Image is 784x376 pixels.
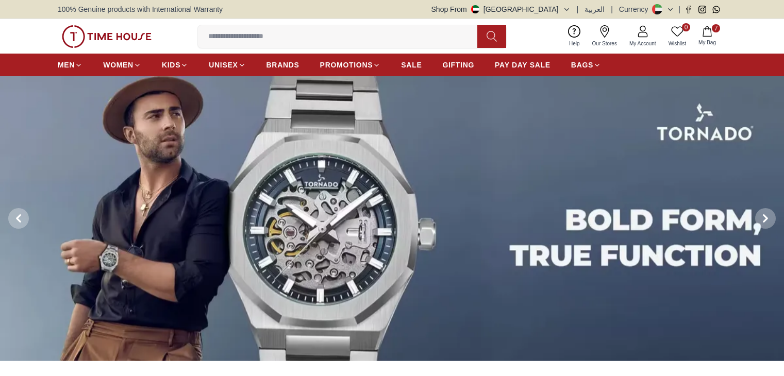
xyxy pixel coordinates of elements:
span: | [678,4,680,14]
a: Help [563,23,586,49]
div: Currency [619,4,653,14]
span: MEN [58,60,75,70]
span: My Account [625,40,660,47]
span: 100% Genuine products with International Warranty [58,4,223,14]
a: UNISEX [209,56,245,74]
span: Wishlist [664,40,690,47]
img: ... [62,25,152,48]
span: 7 [712,24,720,32]
a: 0Wishlist [662,23,692,49]
span: Help [565,40,584,47]
a: Facebook [685,6,692,13]
a: Our Stores [586,23,623,49]
button: العربية [585,4,605,14]
a: PAY DAY SALE [495,56,551,74]
span: SALE [401,60,422,70]
span: My Bag [694,39,720,46]
a: Instagram [698,6,706,13]
span: | [577,4,579,14]
span: 0 [682,23,690,31]
span: | [611,4,613,14]
span: Our Stores [588,40,621,47]
span: PAY DAY SALE [495,60,551,70]
span: BRANDS [266,60,299,70]
button: Shop From[GEOGRAPHIC_DATA] [431,4,571,14]
a: MEN [58,56,82,74]
a: WOMEN [103,56,141,74]
span: GIFTING [442,60,474,70]
span: KIDS [162,60,180,70]
a: BRANDS [266,56,299,74]
a: GIFTING [442,56,474,74]
span: WOMEN [103,60,134,70]
a: Whatsapp [712,6,720,13]
button: 7My Bag [692,24,722,48]
span: PROMOTIONS [320,60,373,70]
a: PROMOTIONS [320,56,381,74]
a: SALE [401,56,422,74]
span: UNISEX [209,60,238,70]
img: United Arab Emirates [471,5,479,13]
a: KIDS [162,56,188,74]
a: BAGS [571,56,601,74]
span: BAGS [571,60,593,70]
